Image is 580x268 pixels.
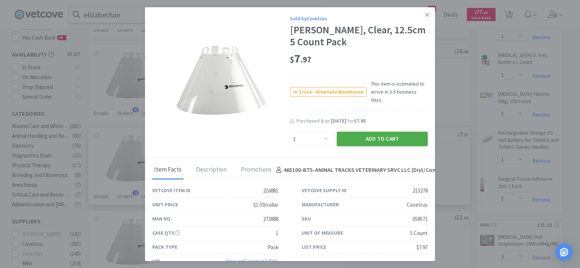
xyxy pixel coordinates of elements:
div: Pack [268,243,278,252]
div: 5 Count [410,229,428,238]
div: Promotions [239,161,273,179]
div: SKU [302,215,311,223]
span: $ [290,54,294,65]
div: Item Facts [152,161,183,179]
button: Add to Cart [337,132,428,146]
span: This item is estimated to arrive in 3-5 business days. [366,80,428,104]
div: Pack Type [152,243,177,251]
span: 1 [321,117,323,124]
div: 213278 [413,186,428,195]
div: $1.59/collar [253,201,278,209]
h4: 465100-BTS - ANIMAL TRACKS VETERINARY SRVC LLC (Dist/Comp) [273,165,443,175]
span: 7 [290,51,311,66]
div: URL [152,257,161,265]
div: [PERSON_NAME], Clear, 12.5cm 5 Count Pack [290,24,428,48]
span: $7.85 [354,117,366,124]
div: Vetcove Supply ID [302,186,347,194]
div: 1 [276,229,278,238]
img: 179c63180b0943938845fd049db74bae_213278.png [176,45,266,115]
span: In Stock - Alternate Warehouse [290,87,366,96]
a: View onCovetrus's Site [226,258,278,265]
div: $7.97 [417,243,428,252]
span: [DATE] [331,117,346,124]
div: 273888 [263,215,278,223]
div: Manufacturer [302,201,339,209]
div: Open Intercom Messenger [555,243,573,261]
div: Description [194,161,228,179]
div: 216881 [263,186,278,195]
div: Case Qty. [152,229,180,237]
div: Unit of Measure [302,229,343,237]
div: Covetrus [407,201,428,209]
div: Vetcove Item ID [152,186,191,194]
div: Man No. [152,215,172,223]
div: Sold by Covetrus [290,15,428,22]
span: . 97 [301,54,311,65]
div: 058571 [413,215,428,223]
div: Purchased on for [297,117,428,125]
div: List Price [302,243,326,251]
div: Unit Price [152,201,178,209]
